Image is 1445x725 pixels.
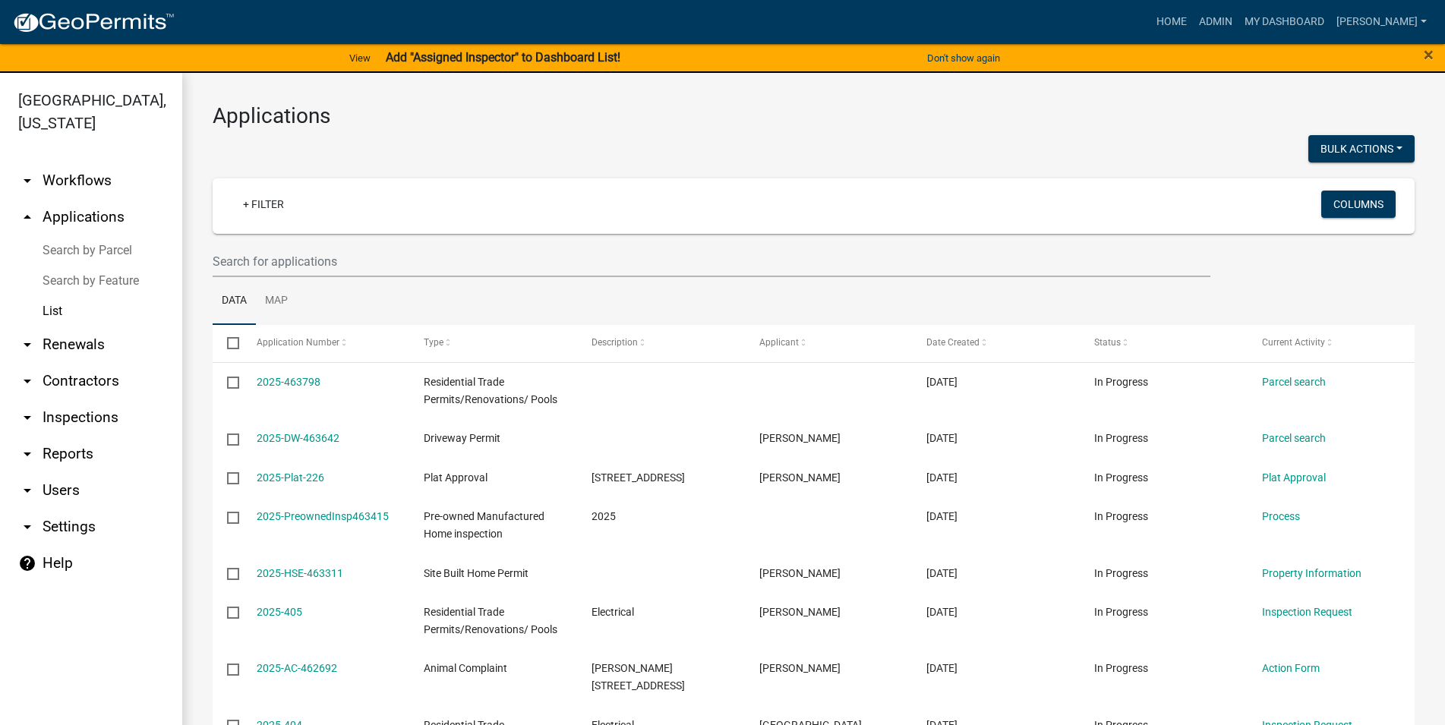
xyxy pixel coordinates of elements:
span: 08/13/2025 [926,567,958,579]
span: In Progress [1094,510,1148,522]
a: Map [256,277,297,326]
span: Layla Kriz [759,662,841,674]
span: Type [424,337,443,348]
span: Driveway Permit [424,432,500,444]
span: Date Created [926,337,980,348]
a: 2025-Plat-226 [257,471,324,484]
datatable-header-cell: Description [577,325,745,361]
span: 08/12/2025 [926,606,958,618]
button: Close [1424,46,1434,64]
span: × [1424,44,1434,65]
button: Bulk Actions [1308,135,1415,162]
a: Parcel search [1262,376,1326,388]
datatable-header-cell: Current Activity [1247,325,1415,361]
span: 08/13/2025 [926,510,958,522]
button: Columns [1321,191,1396,218]
a: Admin [1193,8,1238,36]
span: Michael Bloodworth [759,567,841,579]
a: 2025-405 [257,606,302,618]
a: 2025-AC-462692 [257,662,337,674]
input: Search for applications [213,246,1210,277]
a: [PERSON_NAME] [1330,8,1433,36]
span: In Progress [1094,606,1148,618]
a: 2025-PreownedInsp463415 [257,510,389,522]
a: Data [213,277,256,326]
datatable-header-cell: Select [213,325,241,361]
i: arrow_drop_down [18,372,36,390]
span: Status [1094,337,1121,348]
span: Description [592,337,638,348]
span: Plat Approval [424,471,487,484]
span: Applicant [759,337,799,348]
span: Site Built Home Permit [424,567,528,579]
datatable-header-cell: Application Number [241,325,409,361]
span: 08/14/2025 [926,432,958,444]
a: 2025-DW-463642 [257,432,339,444]
a: Process [1262,510,1300,522]
span: Animal Complaint [424,662,507,674]
span: 08/14/2025 [926,376,958,388]
a: View [343,46,377,71]
span: In Progress [1094,471,1148,484]
span: Clarence Harris [759,606,841,618]
a: Plat Approval [1262,471,1326,484]
datatable-header-cell: Applicant [744,325,912,361]
i: arrow_drop_down [18,445,36,463]
span: 08/13/2025 [926,471,958,484]
i: arrow_drop_down [18,336,36,354]
datatable-header-cell: Type [409,325,577,361]
a: My Dashboard [1238,8,1330,36]
span: Residential Trade Permits/Renovations/ Pools [424,606,557,635]
span: 2025 [592,510,616,522]
a: 2025-HSE-463311 [257,567,343,579]
button: Don't show again [921,46,1006,71]
a: Home [1150,8,1193,36]
i: arrow_drop_down [18,408,36,427]
span: In Progress [1094,376,1148,388]
a: Inspection Request [1262,606,1352,618]
i: arrow_drop_down [18,481,36,500]
strong: Add "Assigned Inspector" to Dashboard List! [386,50,620,65]
span: james m boyd [759,471,841,484]
h3: Applications [213,103,1415,129]
span: Pre-owned Manufactured Home inspection [424,510,544,540]
a: Action Form [1262,662,1320,674]
span: Residential Trade Permits/Renovations/ Pools [424,376,557,405]
span: In Progress [1094,662,1148,674]
span: Application Number [257,337,339,348]
datatable-header-cell: Status [1080,325,1248,361]
span: Current Activity [1262,337,1325,348]
span: In Progress [1094,567,1148,579]
i: arrow_drop_down [18,518,36,536]
span: 08/12/2025 [926,662,958,674]
span: Julie Hodges&2979 SALEM CHURCH RD [592,662,685,692]
a: 2025-463798 [257,376,320,388]
i: help [18,554,36,572]
a: + Filter [231,191,296,218]
i: arrow_drop_up [18,208,36,226]
span: Michael Bloodworth [759,432,841,444]
span: In Progress [1094,432,1148,444]
span: 833 HOPEWELL RD W [592,471,685,484]
a: Property Information [1262,567,1361,579]
a: Parcel search [1262,432,1326,444]
i: arrow_drop_down [18,172,36,190]
datatable-header-cell: Date Created [912,325,1080,361]
span: Electrical [592,606,634,618]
